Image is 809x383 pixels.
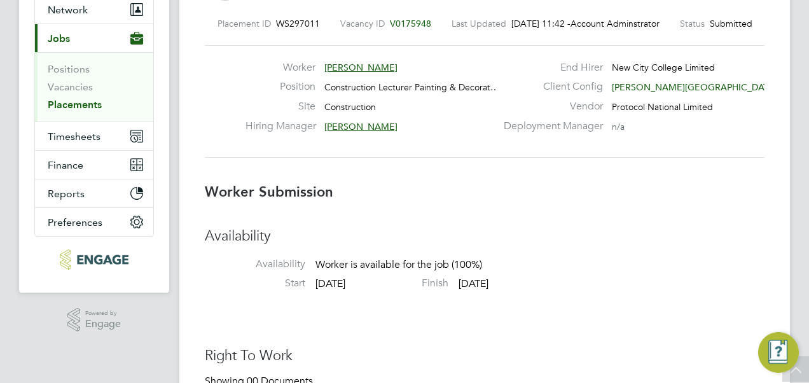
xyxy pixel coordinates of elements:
[459,277,488,290] span: [DATE]
[612,121,625,132] span: n/a
[324,62,398,73] span: [PERSON_NAME]
[348,277,448,290] label: Finish
[205,258,305,271] label: Availability
[48,130,100,143] span: Timesheets
[680,18,705,29] label: Status
[85,319,121,330] span: Engage
[48,188,85,200] span: Reports
[35,122,153,150] button: Timesheets
[245,61,315,74] label: Worker
[245,100,315,113] label: Site
[496,120,603,133] label: Deployment Manager
[35,208,153,236] button: Preferences
[612,81,777,93] span: [PERSON_NAME][GEOGRAPHIC_DATA]
[324,101,376,113] span: Construction
[48,4,88,16] span: Network
[60,249,128,270] img: protocol-logo-retina.png
[710,18,752,29] span: Submitted
[245,120,315,133] label: Hiring Manager
[48,32,70,45] span: Jobs
[35,52,153,122] div: Jobs
[758,332,799,373] button: Engage Resource Center
[452,18,506,29] label: Last Updated
[245,80,315,94] label: Position
[324,121,398,132] span: [PERSON_NAME]
[276,18,320,29] span: WS297011
[496,100,603,113] label: Vendor
[511,18,570,29] span: [DATE] 11:42 -
[35,179,153,207] button: Reports
[48,216,102,228] span: Preferences
[205,277,305,290] label: Start
[315,258,482,271] span: Worker is available for the job (100%)
[35,24,153,52] button: Jobs
[67,308,121,332] a: Powered byEngage
[35,151,153,179] button: Finance
[315,277,345,290] span: [DATE]
[340,18,385,29] label: Vacancy ID
[612,101,713,113] span: Protocol National Limited
[612,62,715,73] span: New City College Limited
[48,99,102,111] a: Placements
[48,81,93,93] a: Vacancies
[205,347,764,365] h3: Right To Work
[218,18,271,29] label: Placement ID
[496,80,603,94] label: Client Config
[48,159,83,171] span: Finance
[324,81,499,93] span: Construction Lecturer Painting & Decorat…
[570,18,660,29] span: Account Adminstrator
[85,308,121,319] span: Powered by
[496,61,603,74] label: End Hirer
[48,63,90,75] a: Positions
[34,249,154,270] a: Go to home page
[205,227,764,246] h3: Availability
[390,18,431,29] span: V0175948
[205,183,333,200] b: Worker Submission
